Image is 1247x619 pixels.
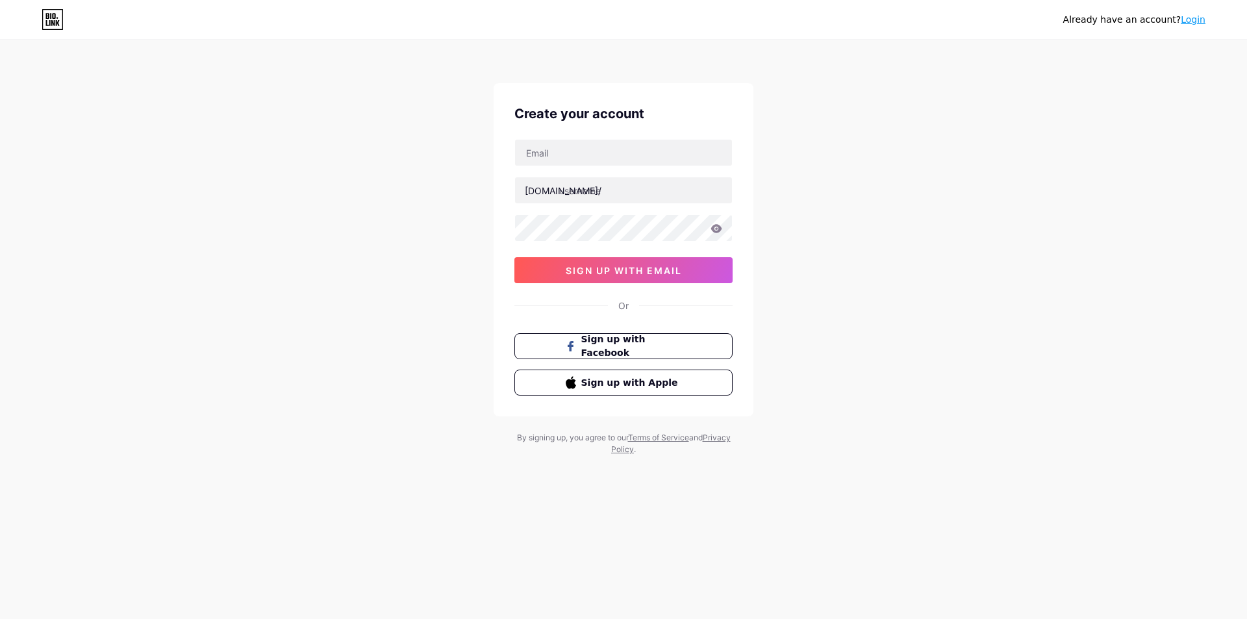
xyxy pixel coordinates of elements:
span: Sign up with Facebook [581,333,682,360]
div: [DOMAIN_NAME]/ [525,184,601,197]
div: By signing up, you agree to our and . [513,432,734,455]
input: Email [515,140,732,166]
button: sign up with email [514,257,733,283]
span: sign up with email [566,265,682,276]
div: Or [618,299,629,312]
input: username [515,177,732,203]
div: Create your account [514,104,733,123]
span: Sign up with Apple [581,376,682,390]
button: Sign up with Facebook [514,333,733,359]
a: Login [1181,14,1205,25]
a: Terms of Service [628,433,689,442]
div: Already have an account? [1063,13,1205,27]
button: Sign up with Apple [514,370,733,396]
